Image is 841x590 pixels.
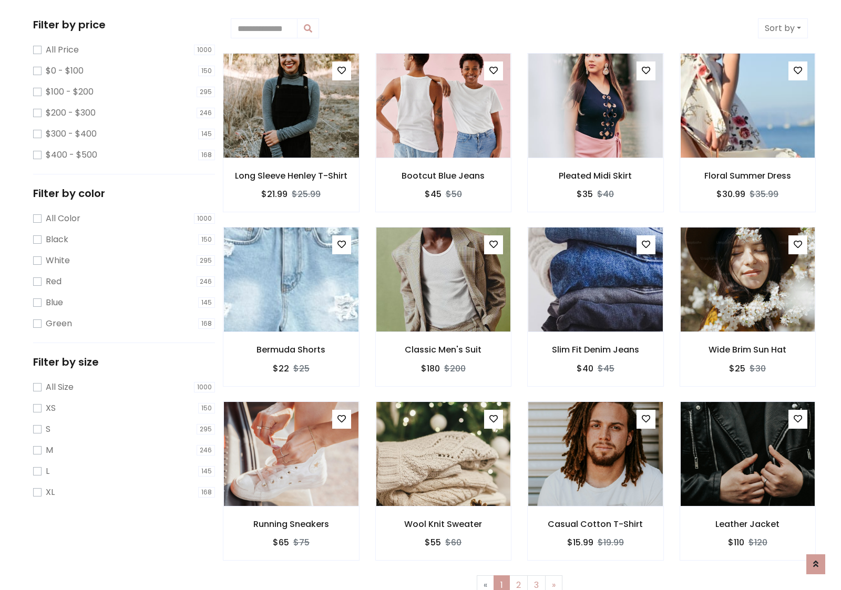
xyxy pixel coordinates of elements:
span: 150 [198,66,215,76]
label: $400 - $500 [46,149,97,161]
h6: $30.99 [716,189,745,199]
span: 145 [198,297,215,308]
span: 150 [198,403,215,413]
del: $120 [748,536,767,548]
label: $200 - $300 [46,107,96,119]
span: 145 [198,466,215,477]
label: White [46,254,70,267]
h6: $21.99 [261,189,288,199]
h6: Classic Men's Suit [376,345,511,355]
h6: Wool Knit Sweater [376,519,511,529]
del: $60 [445,536,461,548]
h6: Long Sleeve Henley T-Shirt [223,171,359,181]
del: $19.99 [598,536,624,548]
del: $45 [598,363,614,375]
label: All Size [46,381,74,394]
h6: Leather Jacket [680,519,816,529]
label: XL [46,486,55,499]
span: 150 [198,234,215,245]
span: 295 [197,424,215,434]
h6: $25 [729,364,745,374]
label: XS [46,402,56,415]
label: S [46,423,50,436]
span: 246 [197,108,215,118]
del: $25 [293,363,310,375]
del: $200 [444,363,466,375]
h6: Pleated Midi Skirt [528,171,663,181]
label: $100 - $200 [46,86,94,98]
span: 295 [197,87,215,97]
span: 168 [198,318,215,329]
h6: $45 [425,189,442,199]
label: L [46,465,49,478]
del: $25.99 [292,188,321,200]
del: $75 [293,536,310,548]
h5: Filter by price [33,18,215,31]
h6: $15.99 [567,537,593,547]
h6: Bootcut Blue Jeans [376,171,511,181]
label: Black [46,233,68,246]
h6: $35 [577,189,593,199]
h6: Wide Brim Sun Hat [680,345,816,355]
del: $50 [446,188,462,200]
button: Sort by [758,18,808,38]
label: Blue [46,296,63,309]
label: Green [46,317,72,330]
h5: Filter by size [33,356,215,368]
h6: Floral Summer Dress [680,171,816,181]
label: $300 - $400 [46,128,97,140]
h6: Running Sneakers [223,519,359,529]
h6: $110 [728,537,744,547]
span: 295 [197,255,215,266]
span: 1000 [194,382,215,392]
span: 168 [198,487,215,498]
h6: $40 [577,364,593,374]
label: All Price [46,44,79,56]
span: 168 [198,150,215,160]
del: $35.99 [750,188,778,200]
h6: $65 [273,537,289,547]
span: 1000 [194,213,215,224]
h5: Filter by color [33,187,215,200]
del: $40 [597,188,614,200]
h6: Slim Fit Denim Jeans [528,345,663,355]
h6: $180 [421,364,440,374]
label: $0 - $100 [46,65,84,77]
label: Red [46,275,61,288]
h6: $22 [273,364,289,374]
del: $30 [750,363,766,375]
label: All Color [46,212,80,225]
span: 1000 [194,45,215,55]
span: 246 [197,276,215,287]
h6: Bermuda Shorts [223,345,359,355]
label: M [46,444,53,457]
span: 246 [197,445,215,456]
h6: Casual Cotton T-Shirt [528,519,663,529]
h6: $55 [425,537,441,547]
span: 145 [198,129,215,139]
